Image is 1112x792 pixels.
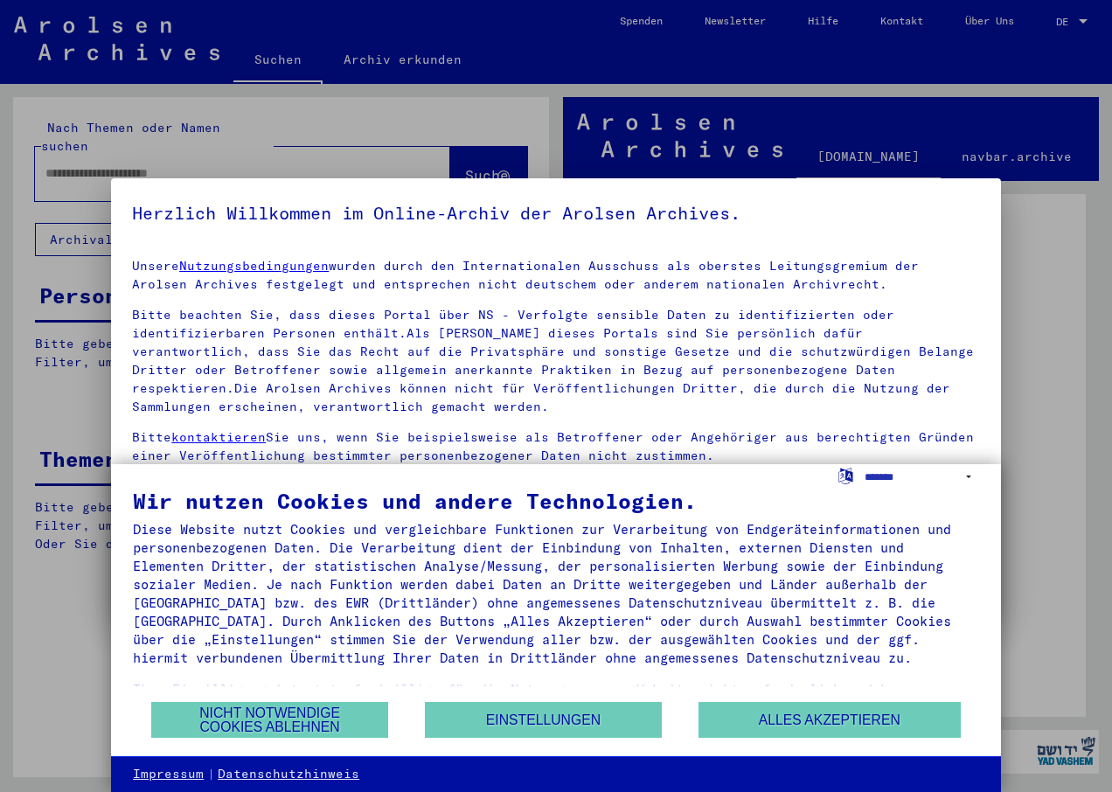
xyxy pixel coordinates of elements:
[698,702,961,738] button: Alles akzeptieren
[133,520,979,667] div: Diese Website nutzt Cookies und vergleichbare Funktionen zur Verarbeitung von Endgeräteinformatio...
[132,306,980,416] p: Bitte beachten Sie, dass dieses Portal über NS - Verfolgte sensible Daten zu identifizierten oder...
[133,766,204,783] a: Impressum
[837,467,855,483] label: Sprache auswählen
[132,257,980,294] p: Unsere wurden durch den Internationalen Ausschuss als oberstes Leitungsgremium der Arolsen Archiv...
[425,702,662,738] button: Einstellungen
[179,258,329,274] a: Nutzungsbedingungen
[218,766,359,783] a: Datenschutzhinweis
[865,464,979,490] select: Sprache auswählen
[151,702,388,738] button: Nicht notwendige Cookies ablehnen
[171,429,266,445] a: kontaktieren
[132,199,980,227] h5: Herzlich Willkommen im Online-Archiv der Arolsen Archives.
[133,490,979,511] div: Wir nutzen Cookies und andere Technologien.
[132,428,980,465] p: Bitte Sie uns, wenn Sie beispielsweise als Betroffener oder Angehöriger aus berechtigten Gründen ...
